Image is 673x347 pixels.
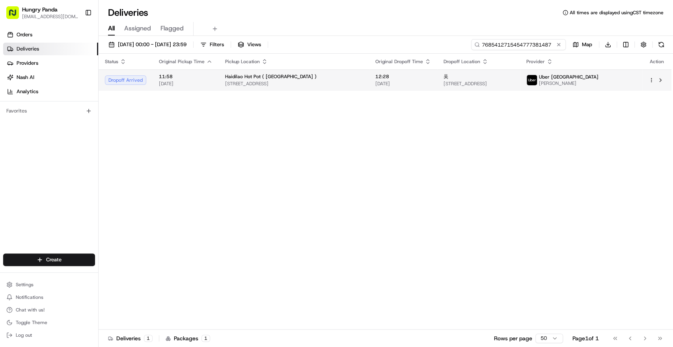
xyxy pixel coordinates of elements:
input: Type to search [471,39,566,50]
button: Create [3,253,95,266]
a: Nash AI [3,71,98,84]
span: [DATE] [375,81,431,87]
span: [DATE] [159,81,213,87]
div: 💻 [67,177,73,184]
span: Create [46,256,62,263]
span: [DATE] 00:00 - [DATE] 23:59 [118,41,186,48]
img: 1727276513143-84d647e1-66c0-4f92-a045-3c9f9f5dfd92 [17,75,31,90]
span: Map [582,41,592,48]
p: Welcome 👋 [8,32,144,44]
span: Deliveries [17,45,39,53]
span: Provider [526,58,545,65]
button: Settings [3,279,95,290]
span: • [26,122,29,129]
div: 1 [144,335,153,342]
span: Original Dropoff Time [375,58,423,65]
span: Log out [16,332,32,338]
span: Haidilao Hot Pot ( [GEOGRAPHIC_DATA] ) [225,73,317,80]
div: Packages [166,334,210,342]
img: 1736555255976-a54dd68f-1ca7-489b-9aae-adbdc363a1c4 [16,144,22,150]
span: [PERSON_NAME] [24,144,64,150]
span: Chat with us! [16,307,45,313]
div: 📗 [8,177,14,184]
span: Knowledge Base [16,176,60,184]
span: Uber [GEOGRAPHIC_DATA] [539,74,598,80]
div: Past conversations [8,103,50,109]
div: Deliveries [108,334,153,342]
span: • [65,144,68,150]
div: Page 1 of 1 [572,334,599,342]
button: Notifications [3,292,95,303]
span: Toggle Theme [16,319,47,326]
span: Settings [16,281,34,288]
a: 💻API Documentation [63,173,130,188]
span: All [108,24,115,33]
span: Analytics [17,88,38,95]
img: 1736555255976-a54dd68f-1ca7-489b-9aae-adbdc363a1c4 [8,75,22,90]
a: Orders [3,28,98,41]
span: Status [105,58,118,65]
button: Refresh [656,39,667,50]
p: Rows per page [494,334,532,342]
span: Views [247,41,261,48]
h1: Deliveries [108,6,148,19]
button: Views [234,39,265,50]
span: Orders [17,31,32,38]
img: Nash [8,8,24,24]
span: Nash AI [17,74,34,81]
button: Start new chat [134,78,144,87]
button: Log out [3,330,95,341]
button: Map [569,39,596,50]
div: Start new chat [35,75,129,83]
img: Asif Zaman Khan [8,136,21,149]
div: Action [649,58,665,65]
img: uber-new-logo.jpeg [527,75,537,85]
a: Deliveries [3,43,98,55]
button: Hungry Panda [22,6,58,13]
span: [STREET_ADDRESS] [225,81,363,87]
span: All times are displayed using CST timezone [570,9,664,16]
div: Favorites [3,105,95,117]
button: [EMAIL_ADDRESS][DOMAIN_NAME] [22,13,78,20]
a: 📗Knowledge Base [5,173,63,188]
div: 1 [201,335,210,342]
span: 8月15日 [30,122,49,129]
input: Clear [21,51,130,59]
a: Analytics [3,85,98,98]
span: API Documentation [75,176,127,184]
span: [STREET_ADDRESS] [444,81,513,87]
span: Dropoff Location [444,58,480,65]
span: Flagged [160,24,184,33]
span: Pylon [78,196,95,202]
a: Providers [3,57,98,69]
span: 吴 [444,73,448,80]
button: Chat with us! [3,304,95,315]
a: Powered byPylon [56,195,95,202]
button: See all [122,101,144,111]
span: Pickup Location [225,58,260,65]
span: Filters [210,41,224,48]
span: 12:28 [375,73,431,80]
div: We're available if you need us! [35,83,108,90]
button: Hungry Panda[EMAIL_ADDRESS][DOMAIN_NAME] [3,3,82,22]
span: 11:58 [159,73,213,80]
span: Providers [17,60,38,67]
span: 8月7日 [70,144,85,150]
span: Notifications [16,294,43,300]
span: Assigned [124,24,151,33]
span: Original Pickup Time [159,58,205,65]
button: Filters [197,39,227,50]
span: [PERSON_NAME] [539,80,598,86]
button: Toggle Theme [3,317,95,328]
button: [DATE] 00:00 - [DATE] 23:59 [105,39,190,50]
